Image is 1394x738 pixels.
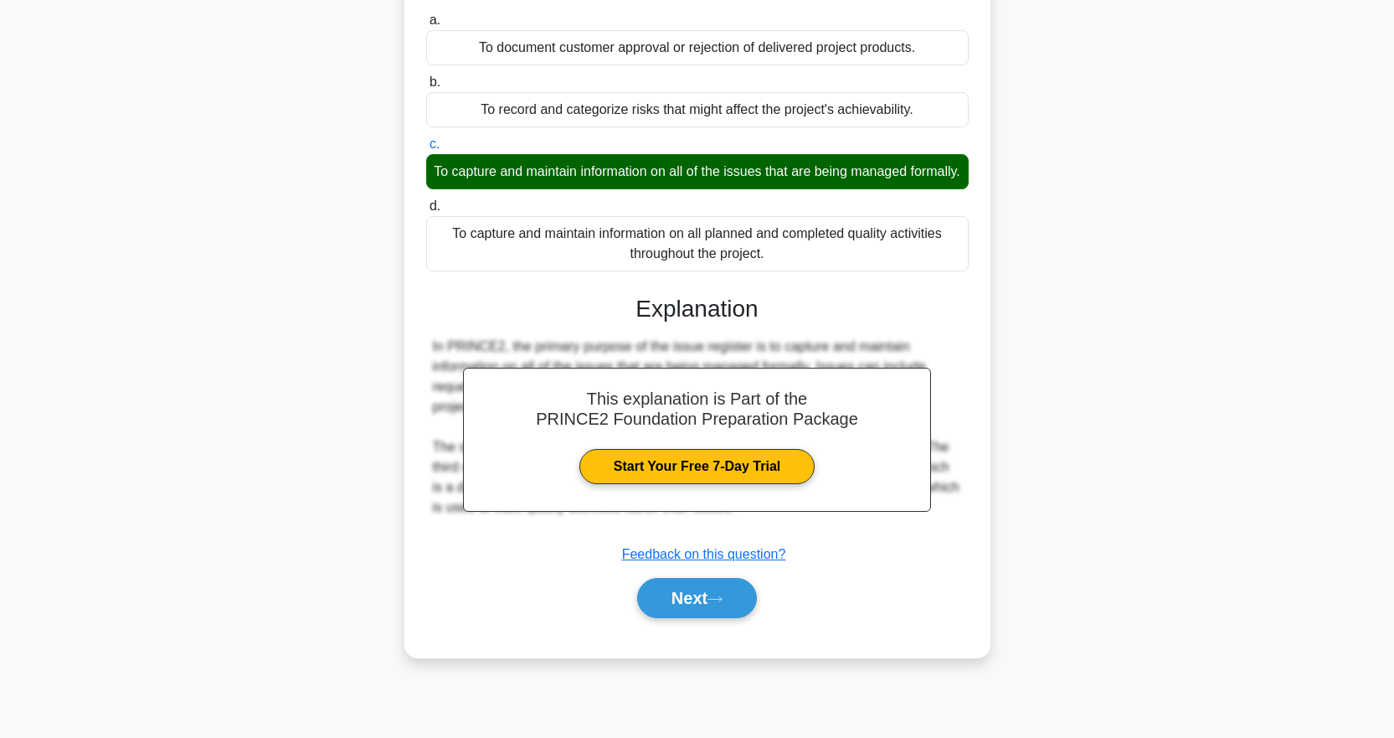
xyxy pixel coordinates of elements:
h3: Explanation [436,295,959,323]
span: b. [430,75,440,89]
span: d. [430,199,440,213]
a: Start Your Free 7-Day Trial [579,449,815,484]
div: To record and categorize risks that might affect the project's achievability. [426,92,969,127]
span: a. [430,13,440,27]
div: To capture and maintain information on all of the issues that are being managed formally. [426,154,969,189]
div: To document customer approval or rejection of delivered project products. [426,30,969,65]
div: In PRINCE2, the primary purpose of the issue register is to capture and maintain information on a... [433,337,962,518]
button: Next [637,578,757,618]
span: c. [430,137,440,151]
a: Feedback on this question? [622,547,786,561]
div: To capture and maintain information on all planned and completed quality activities throughout th... [426,216,969,271]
